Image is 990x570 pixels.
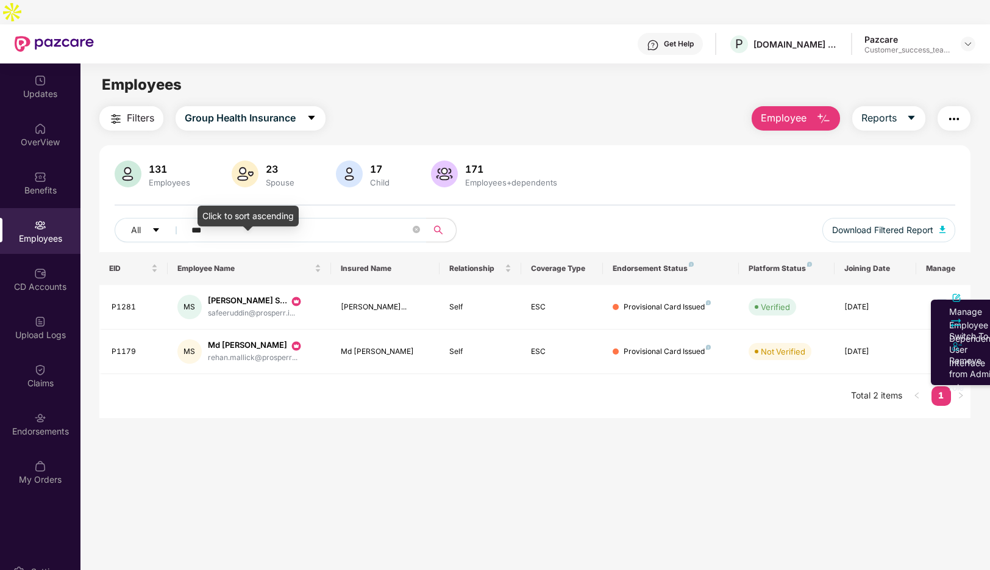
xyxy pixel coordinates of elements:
img: svg+xml;base64,PHN2ZyB4bWxucz0iaHR0cDovL3d3dy53My5vcmcvMjAwMC9zdmciIHhtbG5zOnhsaW5rPSJodHRwOi8vd3... [431,161,458,187]
span: Employee [761,110,807,126]
img: svg+xml;base64,PHN2ZyBpZD0iVXBkYXRlZCIgeG1sbnM9Imh0dHA6Ly93d3cudzMub3JnLzIwMDAvc3ZnIiB3aWR0aD0iMj... [34,74,46,87]
span: close-circle [413,225,420,236]
img: svg+xml;base64,PHN2ZyBpZD0iQ2xhaW0iIHhtbG5zPSJodHRwOi8vd3d3LnczLm9yZy8yMDAwL3N2ZyIgd2lkdGg9IjIwIi... [34,364,46,376]
img: svg+xml;base64,PHN2ZyB4bWxucz0iaHR0cDovL3d3dy53My5vcmcvMjAwMC9zdmciIHhtbG5zOnhsaW5rPSJodHRwOi8vd3... [816,112,831,126]
div: Verified [761,301,790,313]
img: svg+xml;base64,PHN2ZyBpZD0iSGVscC0zMngzMiIgeG1sbnM9Imh0dHA6Ly93d3cudzMub3JnLzIwMDAvc3ZnIiB3aWR0aD... [647,39,659,51]
button: Employee [752,106,840,131]
div: Get Help [664,39,694,49]
img: svg+xml;base64,PHN2ZyB4bWxucz0iaHR0cDovL3d3dy53My5vcmcvMjAwMC9zdmciIHdpZHRoPSI4IiBoZWlnaHQ9IjgiIH... [706,345,711,350]
div: [PERSON_NAME]... [341,301,430,313]
th: Insured Name [331,252,440,285]
span: EID [109,264,149,273]
div: 171 [463,163,560,175]
th: Manage [916,252,970,285]
div: 17 [368,163,392,175]
span: Relationship [449,264,502,273]
img: New Pazcare Logo [15,36,94,52]
img: svg+xml;base64,PHN2ZyB4bWxucz0iaHR0cDovL3d3dy53My5vcmcvMjAwMC9zdmciIHdpZHRoPSIyNCIgaGVpZ2h0PSIyNC... [949,316,963,330]
li: Next Page [951,386,970,406]
div: Md [PERSON_NAME] [208,339,302,352]
th: Employee Name [168,252,331,285]
div: ESC [531,301,593,313]
span: All [131,223,141,237]
span: caret-down [152,226,160,236]
div: [DATE] [844,346,906,358]
th: EID [99,252,168,285]
div: MS [177,295,202,319]
img: svg+xml;base64,PHN2ZyBpZD0iRW5kb3JzZW1lbnRzIiB4bWxucz0iaHR0cDovL3d3dy53My5vcmcvMjAwMC9zdmciIHdpZH... [34,412,46,424]
button: Download Filtered Report [822,218,955,242]
span: caret-down [307,113,316,124]
div: Employees [146,178,193,187]
a: 1 [931,386,951,405]
button: Reportscaret-down [852,106,925,131]
img: svg+xml;base64,PHN2ZyBpZD0iSG9tZSIgeG1sbnM9Imh0dHA6Ly93d3cudzMub3JnLzIwMDAvc3ZnIiB3aWR0aD0iMjAiIG... [34,123,46,135]
div: P1281 [112,301,158,313]
div: Click to sort ascending [198,206,299,226]
div: MS [177,339,202,364]
div: P1179 [112,346,158,358]
th: Relationship [440,252,521,285]
span: close-circle [413,226,420,233]
img: svg+xml;base64,PHN2ZyB4bWxucz0iaHR0cDovL3d3dy53My5vcmcvMjAwMC9zdmciIHhtbG5zOnhsaW5rPSJodHRwOi8vd3... [949,290,964,305]
span: Employee Name [177,264,312,273]
button: search [426,218,457,242]
div: Child [368,178,392,187]
li: Total 2 items [851,386,902,406]
div: Provisional Card Issued [624,346,711,358]
span: search [426,225,450,235]
img: svg+xml;base64,PHN2ZyB3aWR0aD0iMjAiIGhlaWdodD0iMjAiIHZpZXdCb3g9IjAgMCAyMCAyMCIgZmlsbD0ibm9uZSIgeG... [290,340,302,352]
span: P [735,37,743,51]
div: Spouse [263,178,297,187]
span: Employees [102,76,182,93]
div: ESC [531,346,593,358]
img: svg+xml;base64,PHN2ZyBpZD0iQmVuZWZpdHMiIHhtbG5zPSJodHRwOi8vd3d3LnczLm9yZy8yMDAwL3N2ZyIgd2lkdGg9Ij... [34,171,46,183]
div: safeeruddin@prosperr.i... [208,308,302,319]
li: Previous Page [907,386,927,406]
img: svg+xml;base64,PHN2ZyB4bWxucz0iaHR0cDovL3d3dy53My5vcmcvMjAwMC9zdmciIHdpZHRoPSI4IiBoZWlnaHQ9IjgiIH... [689,262,694,267]
span: left [913,392,921,399]
div: rehan.mallick@prosperr... [208,352,302,364]
div: Customer_success_team_lead [864,45,950,55]
img: svg+xml;base64,PHN2ZyBpZD0iRW1wbG95ZWVzIiB4bWxucz0iaHR0cDovL3d3dy53My5vcmcvMjAwMC9zdmciIHdpZHRoPS... [34,219,46,231]
button: Allcaret-down [115,218,189,242]
button: left [907,386,927,406]
div: Employees+dependents [463,178,560,187]
div: Endorsement Status [613,264,729,273]
div: 131 [146,163,193,175]
div: [DATE] [844,301,906,313]
img: svg+xml;base64,PHN2ZyB3aWR0aD0iMjAiIGhlaWdodD0iMjAiIHZpZXdCb3g9IjAgMCAyMCAyMCIgZmlsbD0ibm9uZSIgeG... [290,295,302,308]
div: Md [PERSON_NAME] [341,346,430,358]
img: svg+xml;base64,PHN2ZyB4bWxucz0iaHR0cDovL3d3dy53My5vcmcvMjAwMC9zdmciIHdpZHRoPSI4IiBoZWlnaHQ9IjgiIH... [706,300,711,305]
th: Coverage Type [521,252,603,285]
li: 1 [931,386,951,406]
div: Pazcare [864,34,950,45]
div: [DOMAIN_NAME] PRIVATE LIMITED [753,38,839,50]
div: Platform Status [749,264,824,273]
div: 23 [263,163,297,175]
img: svg+xml;base64,PHN2ZyB4bWxucz0iaHR0cDovL3d3dy53My5vcmcvMjAwMC9zdmciIHhtbG5zOnhsaW5rPSJodHRwOi8vd3... [336,161,363,187]
div: Self [449,301,511,313]
span: caret-down [906,113,916,124]
img: svg+xml;base64,PHN2ZyB4bWxucz0iaHR0cDovL3d3dy53My5vcmcvMjAwMC9zdmciIHhtbG5zOnhsaW5rPSJodHRwOi8vd3... [232,161,258,187]
button: Filters [99,106,163,131]
th: Joining Date [835,252,916,285]
div: Not Verified [761,345,805,358]
button: Group Health Insurancecaret-down [176,106,326,131]
div: [PERSON_NAME] S... [208,295,302,307]
img: svg+xml;base64,PHN2ZyB4bWxucz0iaHR0cDovL3d3dy53My5vcmcvMjAwMC9zdmciIHhtbG5zOnhsaW5rPSJodHRwOi8vd3... [115,161,141,187]
img: svg+xml;base64,PHN2ZyBpZD0iRHJvcGRvd24tMzJ4MzIiIHhtbG5zPSJodHRwOi8vd3d3LnczLm9yZy8yMDAwL3N2ZyIgd2... [963,39,973,49]
img: svg+xml;base64,PHN2ZyB4bWxucz0iaHR0cDovL3d3dy53My5vcmcvMjAwMC9zdmciIHdpZHRoPSIyNCIgaGVpZ2h0PSIyNC... [949,339,964,354]
img: svg+xml;base64,PHN2ZyB4bWxucz0iaHR0cDovL3d3dy53My5vcmcvMjAwMC9zdmciIHdpZHRoPSI4IiBoZWlnaHQ9IjgiIH... [807,262,812,267]
span: Reports [861,110,897,126]
img: svg+xml;base64,PHN2ZyBpZD0iQ0RfQWNjb3VudHMiIGRhdGEtbmFtZT0iQ0QgQWNjb3VudHMiIHhtbG5zPSJodHRwOi8vd3... [34,267,46,280]
div: Provisional Card Issued [624,301,711,313]
button: right [951,386,970,406]
span: Group Health Insurance [185,110,296,126]
span: Filters [127,110,154,126]
span: right [957,392,964,399]
img: svg+xml;base64,PHN2ZyB4bWxucz0iaHR0cDovL3d3dy53My5vcmcvMjAwMC9zdmciIHdpZHRoPSIyNCIgaGVpZ2h0PSIyNC... [109,112,123,126]
img: svg+xml;base64,PHN2ZyB4bWxucz0iaHR0cDovL3d3dy53My5vcmcvMjAwMC9zdmciIHdpZHRoPSIyNCIgaGVpZ2h0PSIyNC... [947,112,961,126]
img: svg+xml;base64,PHN2ZyBpZD0iVXBsb2FkX0xvZ3MiIGRhdGEtbmFtZT0iVXBsb2FkIExvZ3MiIHhtbG5zPSJodHRwOi8vd3... [34,316,46,328]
